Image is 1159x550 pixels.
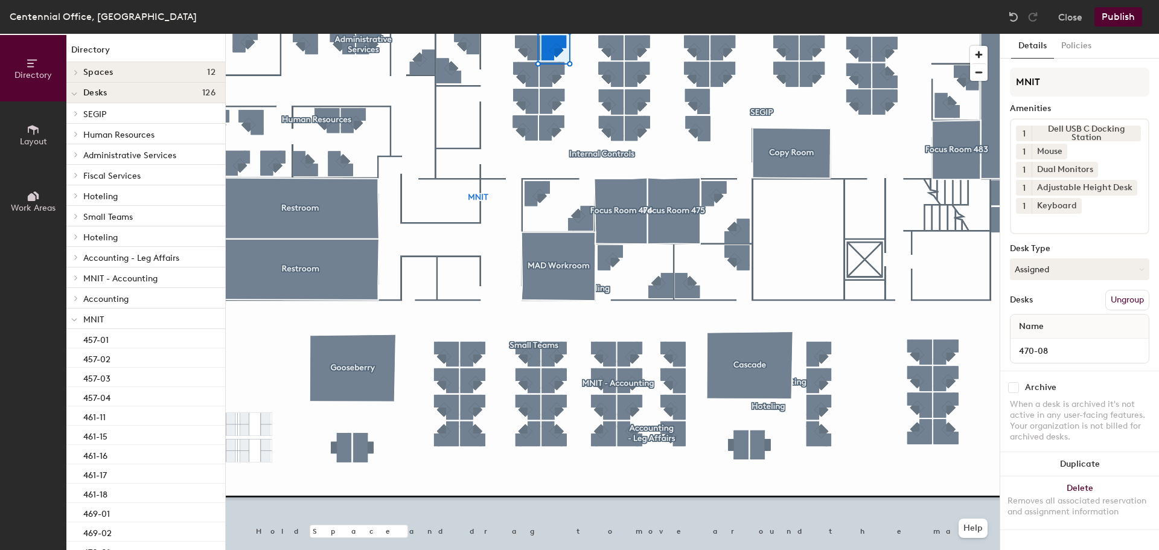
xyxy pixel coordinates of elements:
[202,88,216,98] span: 126
[83,150,176,161] span: Administrative Services
[11,203,56,213] span: Work Areas
[83,389,110,403] p: 457-04
[83,409,106,423] p: 461-11
[1023,164,1026,176] span: 1
[83,191,118,202] span: Hoteling
[1016,180,1032,196] button: 1
[1032,144,1067,159] div: Mouse
[83,428,107,442] p: 461-15
[1058,7,1082,27] button: Close
[1000,452,1159,476] button: Duplicate
[1023,182,1026,194] span: 1
[83,232,118,243] span: Hoteling
[83,315,104,325] span: MNIT
[1023,145,1026,158] span: 1
[1016,162,1032,177] button: 1
[1010,399,1149,443] div: When a desk is archived it's not active in any user-facing features. Your organization is not bil...
[1105,290,1149,310] button: Ungroup
[83,370,110,384] p: 457-03
[1013,342,1146,359] input: Unnamed desk
[20,136,47,147] span: Layout
[83,294,129,304] span: Accounting
[83,171,141,181] span: Fiscal Services
[83,212,133,222] span: Small Teams
[1007,496,1152,517] div: Removes all associated reservation and assignment information
[1032,198,1082,214] div: Keyboard
[1032,180,1137,196] div: Adjustable Height Desk
[83,525,112,539] p: 469-02
[1023,127,1026,140] span: 1
[1094,7,1142,27] button: Publish
[10,9,197,24] div: Centennial Office, [GEOGRAPHIC_DATA]
[14,70,52,80] span: Directory
[1025,383,1056,392] div: Archive
[83,486,107,500] p: 461-18
[1010,258,1149,280] button: Assigned
[1016,126,1032,141] button: 1
[83,505,110,519] p: 469-01
[66,43,225,62] h1: Directory
[1010,104,1149,114] div: Amenities
[1027,11,1039,23] img: Redo
[1054,34,1099,59] button: Policies
[83,467,107,481] p: 461-17
[1023,200,1026,213] span: 1
[1011,34,1054,59] button: Details
[83,273,158,284] span: MNIT - Accounting
[83,351,110,365] p: 457-02
[1007,11,1020,23] img: Undo
[83,447,107,461] p: 461-16
[83,68,113,77] span: Spaces
[83,253,179,263] span: Accounting - Leg Affairs
[83,130,155,140] span: Human Resources
[1000,476,1159,529] button: DeleteRemoves all associated reservation and assignment information
[83,331,109,345] p: 457-01
[1032,126,1141,141] div: Dell USB C Docking Station
[83,109,106,120] span: SEGIP
[1016,144,1032,159] button: 1
[1013,316,1050,337] span: Name
[1032,162,1098,177] div: Dual Monitors
[1016,198,1032,214] button: 1
[207,68,216,77] span: 12
[83,88,107,98] span: Desks
[1010,295,1033,305] div: Desks
[1010,244,1149,254] div: Desk Type
[959,519,988,538] button: Help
